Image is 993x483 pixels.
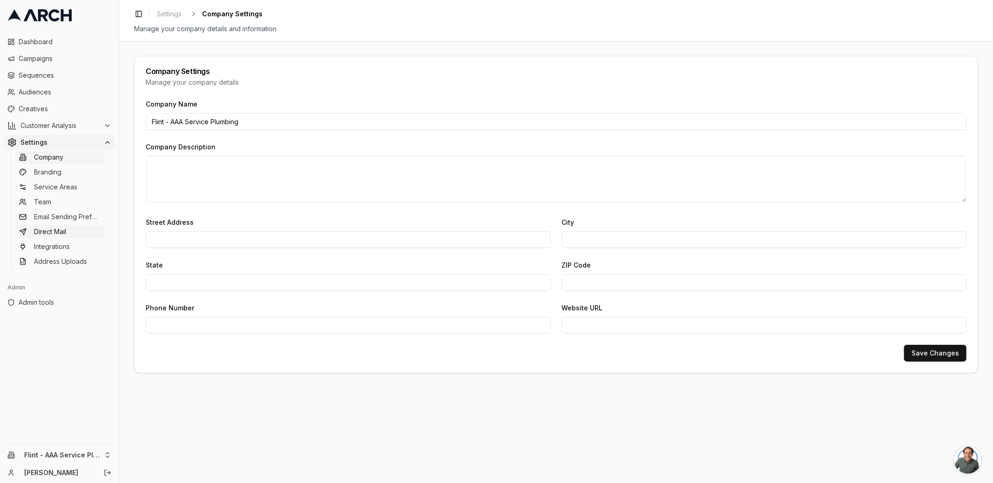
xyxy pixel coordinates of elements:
[19,87,111,97] span: Audiences
[4,101,115,116] a: Creatives
[19,54,111,63] span: Campaigns
[157,9,182,19] span: Settings
[34,242,70,251] span: Integrations
[34,197,51,207] span: Team
[34,212,100,221] span: Email Sending Preferences
[146,218,194,226] label: Street Address
[34,182,77,192] span: Service Areas
[34,168,61,177] span: Branding
[24,468,94,477] a: [PERSON_NAME]
[4,51,115,66] a: Campaigns
[134,24,978,34] div: Manage your company details and information
[19,71,111,80] span: Sequences
[34,153,63,162] span: Company
[146,304,194,312] label: Phone Number
[15,255,104,268] a: Address Uploads
[146,143,216,151] label: Company Description
[562,218,574,226] label: City
[15,240,104,253] a: Integrations
[153,7,263,20] nav: breadcrumb
[146,78,966,87] div: Manage your company details
[20,121,100,130] span: Customer Analysis
[19,298,111,307] span: Admin tools
[19,37,111,47] span: Dashboard
[15,210,104,223] a: Email Sending Preferences
[4,295,115,310] a: Admin tools
[4,118,115,133] button: Customer Analysis
[562,261,591,269] label: ZIP Code
[19,104,111,114] span: Creatives
[904,345,966,362] button: Save Changes
[146,100,197,108] label: Company Name
[562,304,603,312] label: Website URL
[4,68,115,83] a: Sequences
[15,151,104,164] a: Company
[34,257,87,266] span: Address Uploads
[34,227,66,236] span: Direct Mail
[15,166,104,179] a: Branding
[15,181,104,194] a: Service Areas
[15,195,104,208] a: Team
[4,34,115,49] a: Dashboard
[101,466,114,479] button: Log out
[24,451,100,459] span: Flint - AAA Service Plumbing
[4,448,115,463] button: Flint - AAA Service Plumbing
[4,85,115,100] a: Audiences
[4,135,115,150] button: Settings
[146,67,966,75] div: Company Settings
[954,446,982,474] div: Open chat
[4,280,115,295] div: Admin
[146,261,163,269] label: State
[153,7,185,20] a: Settings
[15,225,104,238] a: Direct Mail
[202,9,263,19] span: Company Settings
[20,138,100,147] span: Settings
